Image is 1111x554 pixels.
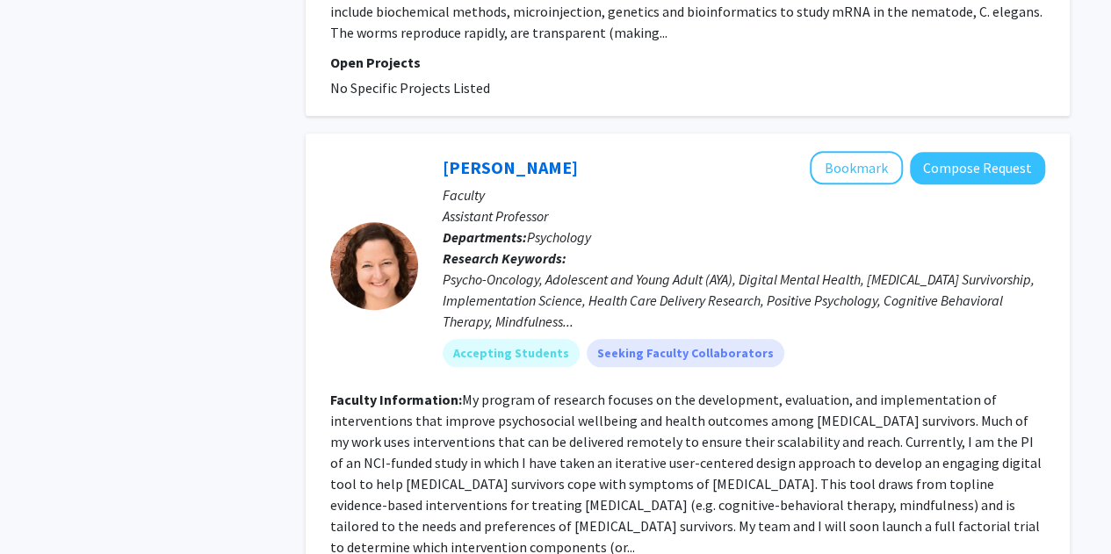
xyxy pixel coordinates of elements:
b: Research Keywords: [443,249,566,267]
mat-chip: Accepting Students [443,339,580,367]
div: Psycho-Oncology, Adolescent and Young Adult (AYA), Digital Mental Health, [MEDICAL_DATA] Survivor... [443,269,1045,332]
span: No Specific Projects Listed [330,79,490,97]
span: Psychology [527,228,591,246]
p: Assistant Professor [443,205,1045,227]
a: [PERSON_NAME] [443,156,578,178]
button: Compose Request to Karly Murphy [910,152,1045,184]
button: Add Karly Murphy to Bookmarks [810,151,903,184]
p: Faculty [443,184,1045,205]
p: Open Projects [330,52,1045,73]
b: Departments: [443,228,527,246]
iframe: Chat [13,475,75,541]
mat-chip: Seeking Faculty Collaborators [587,339,784,367]
b: Faculty Information: [330,391,462,408]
